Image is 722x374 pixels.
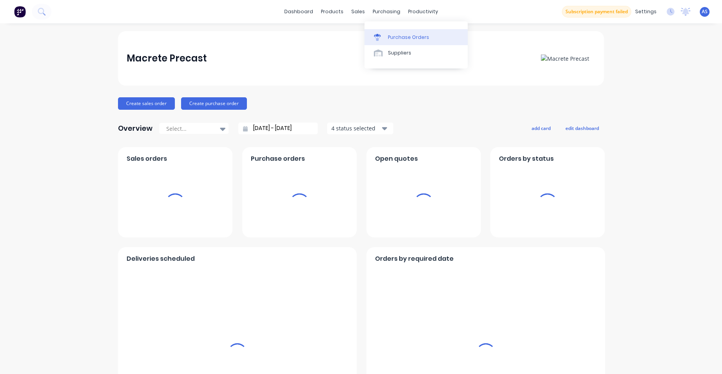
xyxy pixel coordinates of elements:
[181,97,247,110] button: Create purchase order
[118,97,175,110] button: Create sales order
[388,49,411,56] div: Suppliers
[375,154,418,163] span: Open quotes
[331,124,380,132] div: 4 status selected
[702,8,708,15] span: AS
[388,34,429,41] div: Purchase Orders
[404,6,442,18] div: productivity
[562,6,631,18] button: Subscription payment failed
[14,6,26,18] img: Factory
[317,6,347,18] div: products
[127,254,195,263] span: Deliveries scheduled
[631,6,660,18] div: settings
[365,29,468,45] a: Purchase Orders
[527,123,556,133] button: add card
[375,254,454,263] span: Orders by required date
[280,6,317,18] a: dashboard
[499,154,554,163] span: Orders by status
[127,51,207,66] div: Macrete Precast
[560,123,604,133] button: edit dashboard
[327,123,393,134] button: 4 status selected
[118,121,153,136] div: Overview
[365,45,468,61] a: Suppliers
[127,154,167,163] span: Sales orders
[541,54,589,63] img: Macrete Precast
[251,154,305,163] span: Purchase orders
[369,6,404,18] div: purchasing
[347,6,369,18] div: sales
